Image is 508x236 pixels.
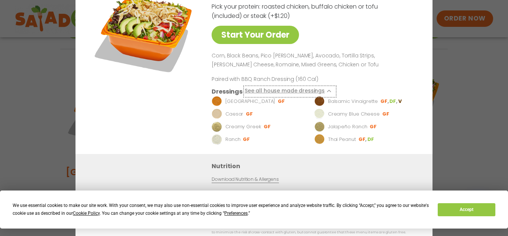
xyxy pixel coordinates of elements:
li: GF [380,98,389,104]
p: Creamy Greek [225,123,261,130]
a: Start Your Order [212,26,299,44]
p: Jalapeño Ranch [328,123,367,130]
img: Dressing preview image for Caesar [212,108,222,119]
h3: Dressings [212,86,242,96]
li: DF [367,136,375,142]
p: Corn, Black Beans, Pico [PERSON_NAME], Avocado, Tortilla Strips, [PERSON_NAME] Cheese, Romaine, M... [212,51,415,69]
div: We use essential cookies to make our site work. With your consent, we may also use non-essential ... [13,202,429,217]
li: GF [264,123,271,130]
img: Dressing preview image for Ranch [212,134,222,144]
p: Thai Peanut [328,135,356,143]
p: Creamy Blue Cheese [328,110,380,117]
p: [GEOGRAPHIC_DATA] [225,97,275,105]
li: GF [246,110,254,117]
img: Dressing preview image for Creamy Blue Cheese [314,108,325,119]
img: Dressing preview image for BBQ Ranch [212,96,222,106]
p: Caesar [225,110,243,117]
a: Download Nutrition & Allergens [212,176,279,183]
span: Preferences [224,211,248,216]
img: Dressing preview image for Jalapeño Ranch [314,121,325,132]
p: Paired with BBQ Ranch Dressing (160 Cal) [212,75,349,83]
li: V [398,98,402,104]
button: See all house made dressings [245,86,335,96]
p: Balsamic Vinaigrette [328,97,378,105]
button: Accept [438,203,495,216]
p: Pick your protein: roasted chicken, buffalo chicken or tofu (included) or steak (+$1.20) [212,2,379,21]
li: GF [278,98,286,104]
img: Dressing preview image for Balsamic Vinaigrette [314,96,325,106]
li: GF [359,136,367,142]
li: GF [382,110,390,117]
span: Cookie Policy [73,211,100,216]
p: Ranch [225,135,241,143]
h3: Nutrition [212,161,421,170]
img: Dressing preview image for Thai Peanut [314,134,325,144]
img: Dressing preview image for Creamy Greek [212,121,222,132]
li: GF [243,136,251,142]
li: GF [370,123,377,130]
li: DF [389,98,398,104]
p: While our menu includes ingredients that are made without gluten, our restaurants are not gluten ... [212,224,418,236]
